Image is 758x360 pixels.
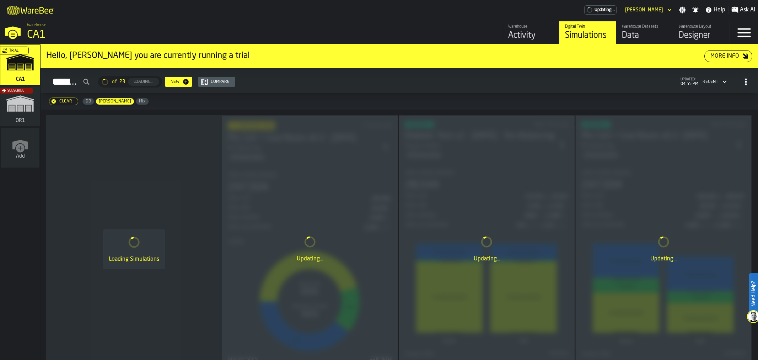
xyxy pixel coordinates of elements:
[1,128,39,169] a: link-to-/wh/new
[508,24,553,29] div: Warehouse
[681,81,698,86] span: 04:55 PM
[559,21,616,44] a: link-to-/wh/i/76e2a128-1b54-4d66-80d4-05ae4c277723/simulations
[704,50,752,62] button: button-More Info
[46,50,704,62] div: Hello, [PERSON_NAME] you are currently running a trial
[740,6,755,14] span: Ask AI
[112,79,117,85] span: of
[405,255,569,263] div: Updating...
[749,274,757,314] label: Need Help?
[622,6,673,14] div: DropdownMenuValue-Gregg Arment
[96,99,134,104] span: Gregg
[136,99,149,104] span: Mix
[616,21,673,44] a: link-to-/wh/i/76e2a128-1b54-4d66-80d4-05ae4c277723/data
[131,79,156,84] div: Loading...
[0,45,40,86] a: link-to-/wh/i/76e2a128-1b54-4d66-80d4-05ae4c277723/simulations
[679,30,724,41] div: Designer
[41,44,758,68] div: ItemListCard-
[689,6,702,14] label: button-toggle-Notifications
[581,255,746,263] div: Updating...
[595,7,615,12] span: Updating...
[703,79,718,84] div: DropdownMenuValue-4
[119,79,125,85] span: 23
[165,77,192,87] button: button-New
[128,78,159,86] button: button-Loading...
[714,6,725,14] span: Help
[95,76,165,88] div: ButtonLoadMore-Loading...-Prev-First-Last
[730,21,758,44] label: button-toggle-Menu
[49,97,78,105] button: button-Clear
[673,21,730,44] a: link-to-/wh/i/76e2a128-1b54-4d66-80d4-05ae4c277723/designer
[57,99,75,104] div: Clear
[676,6,689,14] label: button-toggle-Settings
[0,86,40,128] a: link-to-/wh/i/02d92962-0f11-4133-9763-7cb092bceeef/simulations
[584,5,617,15] div: Menu Subscription
[625,7,663,13] div: DropdownMenuValue-Gregg Arment
[16,153,25,159] span: Add
[9,49,18,53] span: Trial
[622,30,667,41] div: Data
[198,77,235,87] button: button-Compare
[7,89,24,93] span: Subscribe
[27,23,46,28] span: Warehouse
[208,79,232,84] div: Compare
[708,52,742,60] div: More Info
[83,99,94,104] span: DB
[565,24,610,29] div: Digital Twin
[565,30,610,41] div: Simulations
[729,6,758,14] label: button-toggle-Ask AI
[41,68,758,93] h2: button-Simulations
[228,255,392,263] div: Updating...
[502,21,559,44] a: link-to-/wh/i/76e2a128-1b54-4d66-80d4-05ae4c277723/feed/
[622,24,667,29] div: Warehouse Datasets
[508,30,553,41] div: Activity
[702,6,728,14] label: button-toggle-Help
[700,78,728,86] div: DropdownMenuValue-4
[109,255,159,264] div: Loading Simulations
[27,28,219,41] div: CA1
[584,5,617,15] a: link-to-/wh/i/76e2a128-1b54-4d66-80d4-05ae4c277723/pricing/
[168,79,182,84] div: New
[681,78,698,81] span: updated:
[679,24,724,29] div: Warehouse Layout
